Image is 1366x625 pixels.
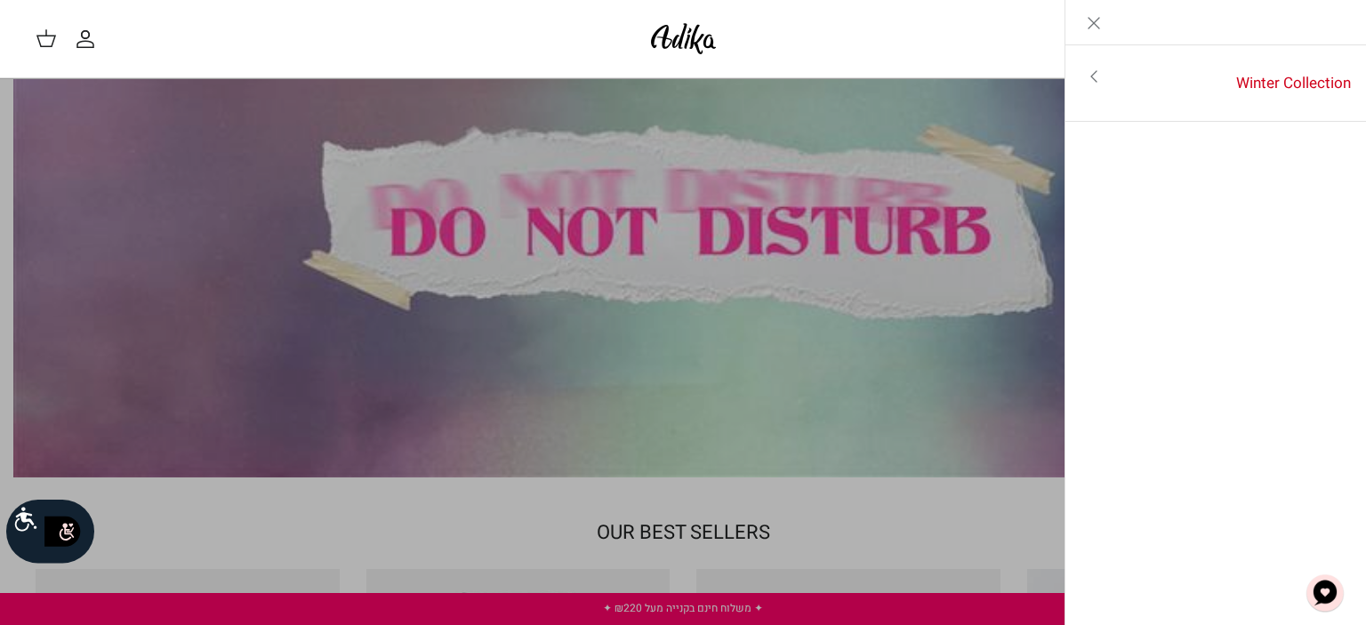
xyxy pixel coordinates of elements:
a: החשבון שלי [75,28,103,50]
img: accessibility_icon02.svg [38,508,87,557]
img: Adika IL [646,18,721,60]
button: צ'אט [1298,566,1352,620]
